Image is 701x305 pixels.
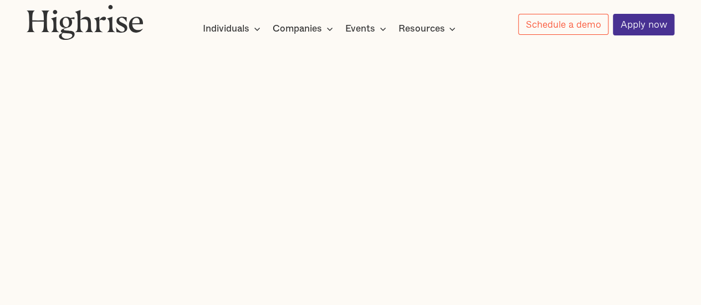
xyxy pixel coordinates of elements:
img: Highrise logo [27,4,144,40]
div: Companies [273,22,336,35]
div: Events [345,22,375,35]
div: Individuals [203,22,264,35]
div: Resources [398,22,444,35]
div: Events [345,22,390,35]
a: Apply now [613,14,674,35]
div: Individuals [203,22,249,35]
div: Resources [398,22,459,35]
a: Schedule a demo [518,14,608,35]
div: Companies [273,22,322,35]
